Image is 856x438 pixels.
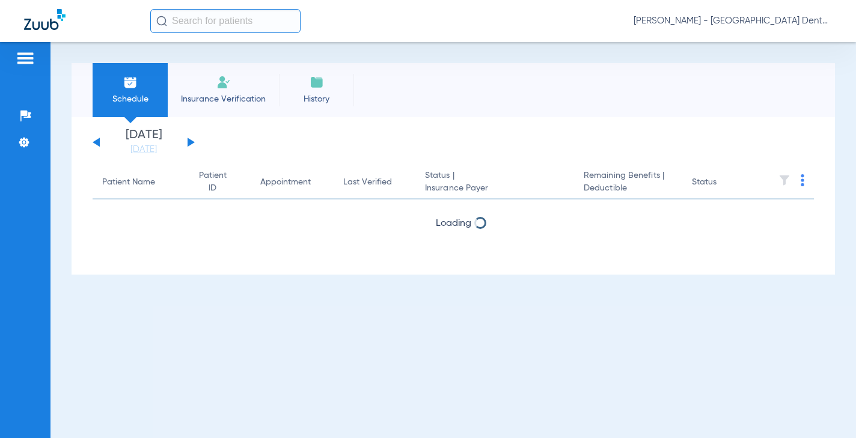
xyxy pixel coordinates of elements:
div: Patient ID [195,169,230,195]
span: Deductible [584,182,673,195]
span: Loading [436,219,471,228]
li: [DATE] [108,129,180,156]
span: [PERSON_NAME] - [GEOGRAPHIC_DATA] Dental [634,15,832,27]
div: Appointment [260,176,311,189]
img: Zuub Logo [24,9,66,30]
div: Patient Name [102,176,155,189]
img: Schedule [123,75,138,90]
img: filter.svg [778,174,790,186]
img: group-dot-blue.svg [801,174,804,186]
div: Patient Name [102,176,176,189]
div: Patient ID [195,169,241,195]
a: [DATE] [108,144,180,156]
input: Search for patients [150,9,301,33]
img: hamburger-icon [16,51,35,65]
div: Appointment [260,176,323,189]
span: Schedule [102,93,159,105]
span: Insurance Payer [425,182,564,195]
span: History [288,93,345,105]
img: Manual Insurance Verification [216,75,231,90]
th: Status | [415,166,574,199]
img: Search Icon [156,16,167,26]
div: Last Verified [343,176,392,189]
img: History [310,75,324,90]
th: Remaining Benefits | [574,166,682,199]
span: Insurance Verification [177,93,270,105]
div: Last Verified [343,176,406,189]
th: Status [682,166,763,199]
